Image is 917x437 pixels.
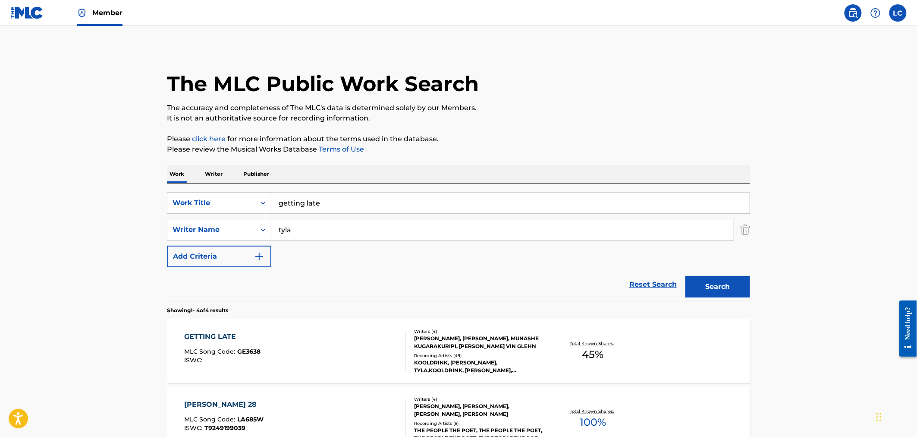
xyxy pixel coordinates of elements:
[173,198,250,208] div: Work Title
[167,134,750,144] p: Please for more information about the terms used in the database.
[10,6,44,19] img: MLC Logo
[205,424,246,432] span: T9249199039
[874,396,917,437] iframe: Chat Widget
[741,219,750,241] img: Delete Criterion
[414,359,544,374] div: KOOLDRINK, [PERSON_NAME], TYLA,KOOLDRINK, [PERSON_NAME], [PERSON_NAME], [PERSON_NAME] FEAT. KOOLD...
[414,328,544,335] div: Writers ( 4 )
[570,408,616,415] p: Total Known Shares:
[414,402,544,418] div: [PERSON_NAME], [PERSON_NAME], [PERSON_NAME], [PERSON_NAME]
[870,8,881,18] img: help
[185,424,205,432] span: ISWC :
[414,352,544,359] div: Recording Artists ( 49 )
[167,103,750,113] p: The accuracy and completeness of The MLC's data is determined solely by our Members.
[185,348,238,355] span: MLC Song Code :
[185,356,205,364] span: ISWC :
[77,8,87,18] img: Top Rightsholder
[414,335,544,350] div: [PERSON_NAME], [PERSON_NAME], MUNASHE KUGARAKURIPI, [PERSON_NAME] VIN GLEHN
[202,165,225,183] p: Writer
[570,340,616,347] p: Total Known Shares:
[185,415,238,423] span: MLC Song Code :
[867,4,884,22] div: Help
[254,251,264,262] img: 9d2ae6d4665cec9f34b9.svg
[185,332,261,342] div: GETTING LATE
[582,347,604,362] span: 45 %
[625,275,681,294] a: Reset Search
[167,307,228,314] p: Showing 1 - 4 of 4 results
[238,415,264,423] span: LA685W
[414,396,544,402] div: Writers ( 4 )
[845,4,862,22] a: Public Search
[167,144,750,155] p: Please review the Musical Works Database
[580,415,606,430] span: 100 %
[238,348,261,355] span: GE3638
[167,192,750,302] form: Search Form
[167,71,479,97] h1: The MLC Public Work Search
[889,4,907,22] div: User Menu
[241,165,272,183] p: Publisher
[876,404,882,430] div: Drag
[167,246,271,267] button: Add Criteria
[173,225,250,235] div: Writer Name
[685,276,750,298] button: Search
[92,8,122,18] span: Member
[893,294,917,363] iframe: Resource Center
[317,145,364,153] a: Terms of Use
[192,135,226,143] a: click here
[848,8,858,18] img: search
[167,113,750,123] p: It is not an authoritative source for recording information.
[167,165,187,183] p: Work
[185,399,264,410] div: [PERSON_NAME] 28
[167,319,750,383] a: GETTING LATEMLC Song Code:GE3638ISWC:Writers (4)[PERSON_NAME], [PERSON_NAME], MUNASHE KUGARAKURIP...
[414,420,544,427] div: Recording Artists ( 8 )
